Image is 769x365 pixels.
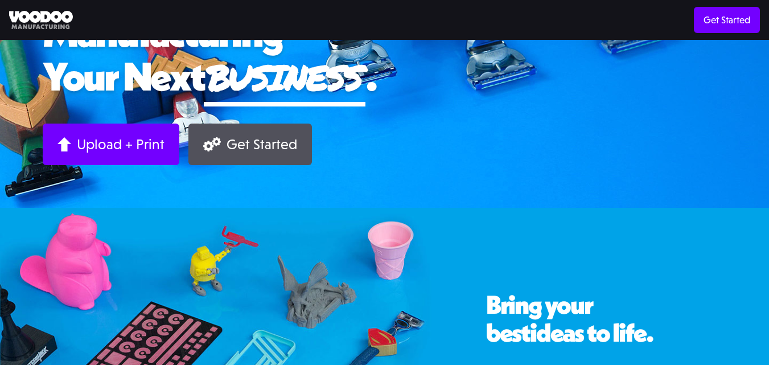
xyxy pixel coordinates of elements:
img: Arrow up [57,137,71,151]
img: Gears [203,137,221,151]
span: ideas to life. [530,317,653,348]
img: Voodoo Manufacturing logo [9,11,73,30]
div: Get Started [227,136,297,153]
a: Get Started [188,124,312,165]
h1: Manufacturing Your Next . [43,10,726,106]
span: business [204,52,365,101]
h2: Bring your best [486,291,726,347]
a: Get Started [694,7,760,33]
div: Upload + Print [77,136,165,153]
a: Upload + Print [43,124,179,165]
